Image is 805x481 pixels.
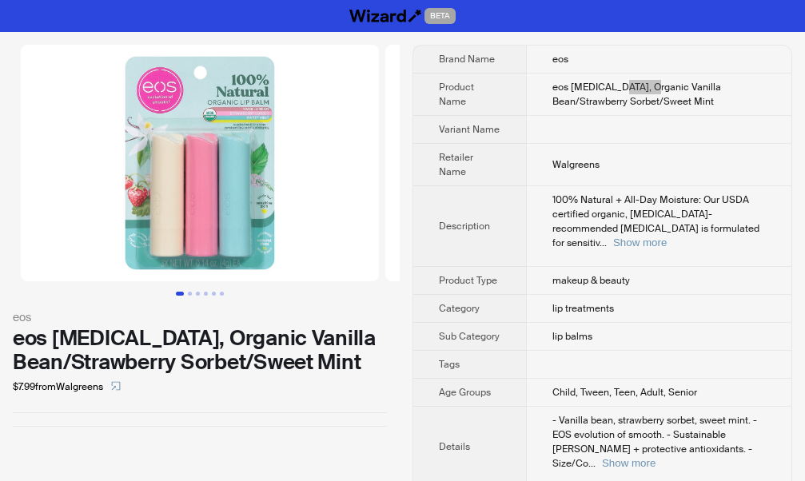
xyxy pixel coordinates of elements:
[552,330,592,343] span: lip balms
[552,414,757,470] span: - Vanilla bean, strawberry sorbet, sweet mint. - EOS evolution of smooth. - Sustainable [PERSON_N...
[13,326,387,374] div: eos [MEDICAL_DATA], Organic Vanilla Bean/Strawberry Sorbet/Sweet Mint
[212,292,216,296] button: Go to slide 5
[111,381,121,391] span: select
[439,358,460,371] span: Tags
[220,292,224,296] button: Go to slide 6
[439,220,490,233] span: Description
[439,151,473,178] span: Retailer Name
[552,81,721,108] span: eos [MEDICAL_DATA], Organic Vanilla Bean/Strawberry Sorbet/Sweet Mint
[21,45,379,281] img: eos Lip Balm, Organic Vanilla Bean/Strawberry Sorbet/Sweet Mint image 1
[424,8,456,24] span: BETA
[552,386,697,399] span: Child, Tween, Teen, Adult, Senior
[602,457,656,469] button: Expand
[552,302,614,315] span: lip treatments
[552,413,766,471] div: - Vanilla bean, strawberry sorbet, sweet mint. - EOS evolution of smooth. - Sustainable shea + pr...
[552,158,600,171] span: Walgreens
[385,45,743,281] img: eos Lip Balm, Organic Vanilla Bean/Strawberry Sorbet/Sweet Mint image 2
[439,123,500,136] span: Variant Name
[439,330,500,343] span: Sub Category
[204,292,208,296] button: Go to slide 4
[552,53,568,66] span: eos
[552,193,766,250] div: 100% Natural + All-Day Moisture: Our USDA certified organic, dermatologist-recommended lip balm i...
[439,81,474,108] span: Product Name
[176,292,184,296] button: Go to slide 1
[196,292,200,296] button: Go to slide 3
[600,237,607,249] span: ...
[439,274,497,287] span: Product Type
[439,53,495,66] span: Brand Name
[588,457,596,470] span: ...
[13,374,387,400] div: $7.99 from Walgreens
[188,292,192,296] button: Go to slide 2
[552,193,759,249] span: 100% Natural + All-Day Moisture: Our USDA certified organic, [MEDICAL_DATA]-recommended [MEDICAL_...
[439,386,491,399] span: Age Groups
[439,440,470,453] span: Details
[13,308,387,326] div: eos
[439,302,480,315] span: Category
[552,274,630,287] span: makeup & beauty
[613,237,667,248] button: Expand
